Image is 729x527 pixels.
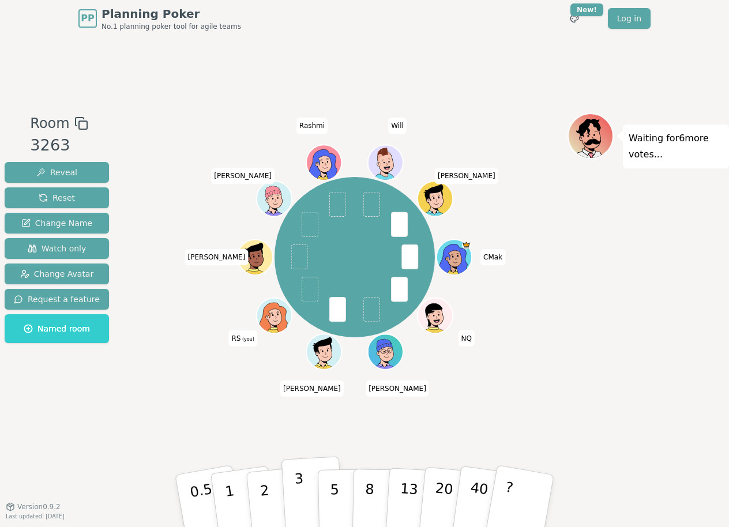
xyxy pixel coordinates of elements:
[39,192,75,204] span: Reset
[258,299,291,333] button: Click to change your avatar
[6,502,61,511] button: Version0.9.2
[17,502,61,511] span: Version 0.9.2
[608,8,651,29] a: Log in
[28,243,87,254] span: Watch only
[211,168,275,184] span: Click to change your name
[5,314,109,343] button: Named room
[5,213,109,234] button: Change Name
[480,249,505,265] span: Click to change your name
[14,293,100,305] span: Request a feature
[5,289,109,310] button: Request a feature
[30,134,88,157] div: 3263
[78,6,241,31] a: PPPlanning PokerNo.1 planning poker tool for agile teams
[296,118,328,134] span: Click to change your name
[30,113,69,134] span: Room
[5,187,109,208] button: Reset
[435,168,498,184] span: Click to change your name
[228,330,257,347] span: Click to change your name
[5,162,109,183] button: Reveal
[102,22,241,31] span: No.1 planning poker tool for agile teams
[570,3,603,16] div: New!
[20,268,94,280] span: Change Avatar
[462,240,471,249] span: CMak is the host
[24,323,90,334] span: Named room
[564,8,585,29] button: New!
[5,263,109,284] button: Change Avatar
[366,381,429,397] span: Click to change your name
[629,130,723,163] p: Waiting for 6 more votes...
[6,513,65,520] span: Last updated: [DATE]
[459,330,475,347] span: Click to change your name
[36,167,77,178] span: Reveal
[81,12,94,25] span: PP
[185,249,249,265] span: Click to change your name
[388,118,407,134] span: Click to change your name
[5,238,109,259] button: Watch only
[21,217,92,229] span: Change Name
[102,6,241,22] span: Planning Poker
[241,337,254,342] span: (you)
[280,381,344,397] span: Click to change your name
